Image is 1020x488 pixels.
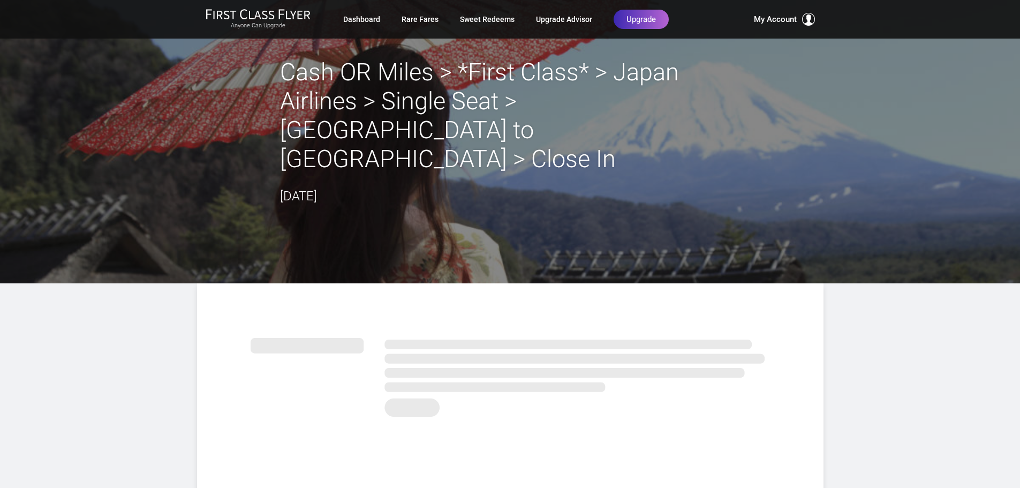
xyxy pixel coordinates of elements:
[343,10,380,29] a: Dashboard
[754,13,797,26] span: My Account
[460,10,515,29] a: Sweet Redeems
[251,326,770,423] img: summary.svg
[280,189,317,204] time: [DATE]
[206,22,311,29] small: Anyone Can Upgrade
[614,10,669,29] a: Upgrade
[206,9,311,30] a: First Class FlyerAnyone Can Upgrade
[402,10,439,29] a: Rare Fares
[754,13,815,26] button: My Account
[206,9,311,20] img: First Class Flyer
[280,58,741,174] h2: Cash OR Miles > *First Class* > Japan Airlines > Single Seat > [GEOGRAPHIC_DATA] to [GEOGRAPHIC_D...
[536,10,592,29] a: Upgrade Advisor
